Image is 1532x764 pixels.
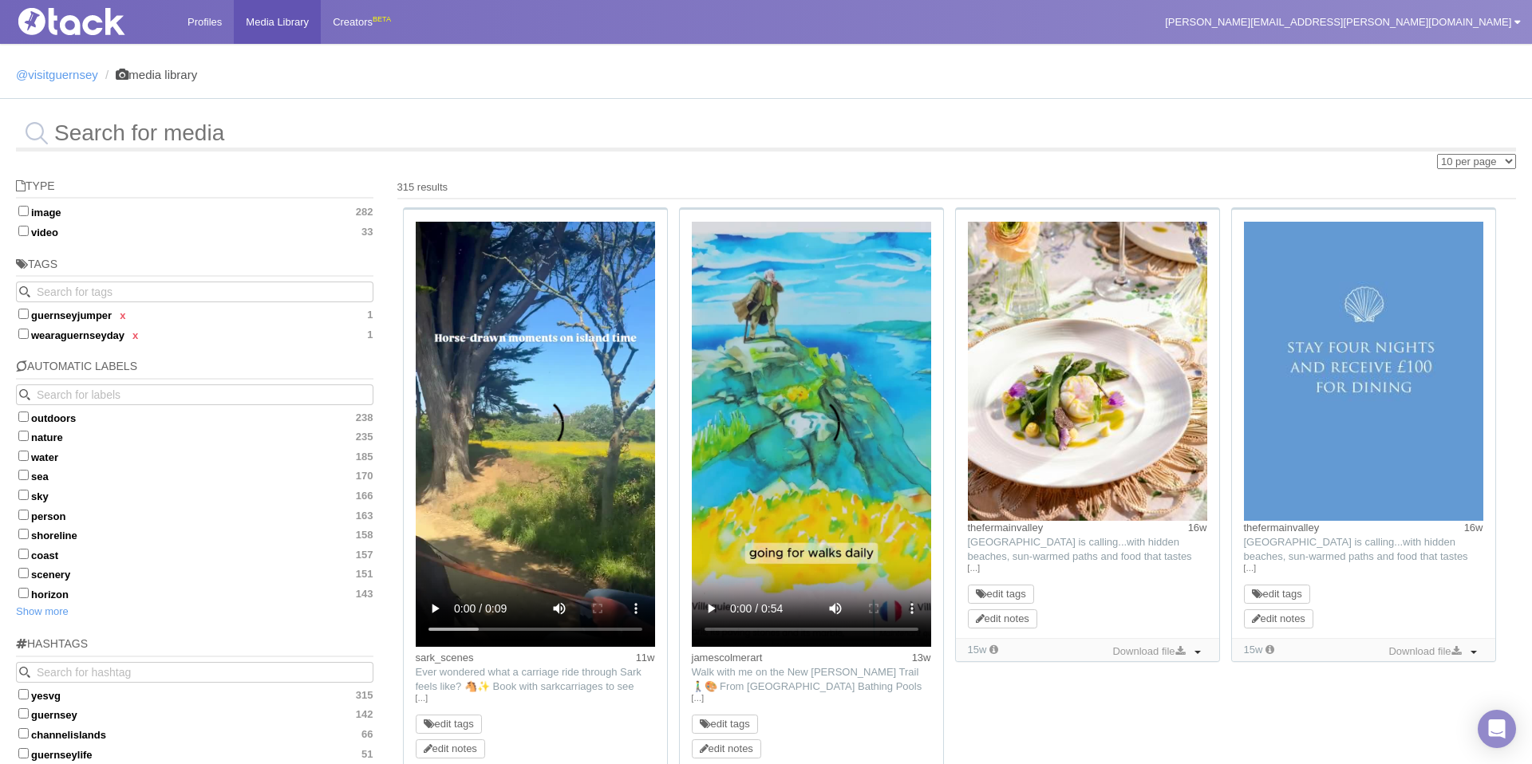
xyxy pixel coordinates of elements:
[356,588,373,601] span: 143
[968,644,987,656] time: Added: 21/05/2025, 13:42:55
[12,8,172,35] img: Tack
[16,326,373,342] label: wearaguernseyday
[968,222,1207,521] img: Image may contain: food, food presentation, plate, egg, poached egg, brunch, meal, dish
[356,490,373,502] span: 166
[16,638,373,656] h5: Hashtags
[1252,612,1305,624] a: edit notes
[132,329,138,341] a: x
[18,708,29,719] input: guernsey142
[16,223,373,239] label: video
[976,612,1029,624] a: edit notes
[16,448,373,464] label: water
[356,206,373,219] span: 282
[18,529,29,539] input: shoreline158
[16,726,373,742] label: channelislands
[1244,644,1263,656] time: Added: 21/05/2025, 13:42:53
[18,470,29,480] input: sea170
[16,546,373,562] label: coast
[361,226,373,238] span: 33
[16,687,373,703] label: yesvg
[16,662,373,683] input: Search for hashtag
[356,451,373,463] span: 185
[18,490,29,500] input: sky166
[968,522,1044,534] a: thefermainvalley
[18,568,29,578] input: scenery151
[16,605,69,617] a: Show more
[16,706,373,722] label: guernsey
[361,728,373,741] span: 66
[1244,222,1483,521] img: Image may contain: text, animal, sea life, water, outdoors, nature, snow, logo, book, publication...
[18,748,29,758] input: guernseylife51
[16,409,373,425] label: outdoors
[356,568,373,581] span: 151
[968,561,1207,576] a: […]
[416,691,655,706] a: […]
[18,510,29,520] input: person163
[16,467,373,483] label: sea
[356,470,373,482] span: 170
[1464,521,1483,535] time: Posted: 13/05/2025, 18:00:58
[16,585,373,601] label: horizon
[397,180,1517,195] div: 315 results
[16,258,373,277] h5: Tags
[16,282,37,302] button: Search
[1252,588,1302,600] a: edit tags
[1478,710,1516,748] div: Open Intercom Messenger
[976,588,1026,600] a: edit tags
[16,487,373,503] label: sky
[1244,536,1477,634] span: [GEOGRAPHIC_DATA] is calling...with hidden beaches, sun-warmed paths and food that tastes like th...
[361,748,373,761] span: 51
[18,206,29,216] input: image282
[19,667,30,678] svg: Search
[1188,521,1207,535] time: Posted: 13/05/2025, 18:00:58
[356,708,373,721] span: 142
[16,526,373,542] label: shoreline
[19,389,30,400] svg: Search
[16,282,373,302] input: Search for tags
[356,431,373,443] span: 235
[16,306,373,322] label: guernseyjumper
[18,412,29,422] input: outdoors238
[16,360,373,379] h5: Automatic Labels
[18,588,29,598] input: horizon143
[16,507,373,523] label: person
[18,226,29,236] input: video33
[18,728,29,738] input: channelislands66
[16,384,373,405] input: Search for labels
[1108,643,1188,660] a: Download file
[636,651,655,665] time: Posted: 18/06/2025, 15:15:09
[18,309,29,319] input: guernseyjumperx 1
[416,666,642,750] span: Ever wondered what a carriage ride through Sark feels like? 🐴✨ Book with sarkcarriages to see mor...
[1384,643,1464,660] a: Download file
[16,428,373,444] label: nature
[700,718,750,730] a: edit tags
[18,329,29,339] input: wearaguernseydayx 1
[101,68,197,82] li: media library
[692,691,931,706] a: […]
[692,652,763,664] a: jamescolmerart
[367,329,373,341] span: 1
[16,115,1516,152] input: Search for media
[424,718,474,730] a: edit tags
[18,549,29,559] input: coast157
[18,431,29,441] input: nature235
[968,536,1201,634] span: [GEOGRAPHIC_DATA] is calling...with hidden beaches, sun-warmed paths and food that tastes like th...
[1244,561,1483,576] a: […]
[18,689,29,699] input: yesvg315
[373,11,391,28] div: BETA
[16,565,373,581] label: scenery
[356,412,373,424] span: 238
[912,651,931,665] time: Posted: 05/06/2025, 11:57:50
[356,689,373,702] span: 315
[700,742,753,754] a: edit notes
[16,68,98,81] a: @visitguernsey
[16,180,373,199] h5: Type
[356,510,373,522] span: 163
[1244,522,1320,534] a: thefermainvalley
[16,662,37,683] button: Search
[424,742,477,754] a: edit notes
[16,384,37,405] button: Search
[16,203,373,219] label: image
[356,549,373,561] span: 157
[367,309,373,321] span: 1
